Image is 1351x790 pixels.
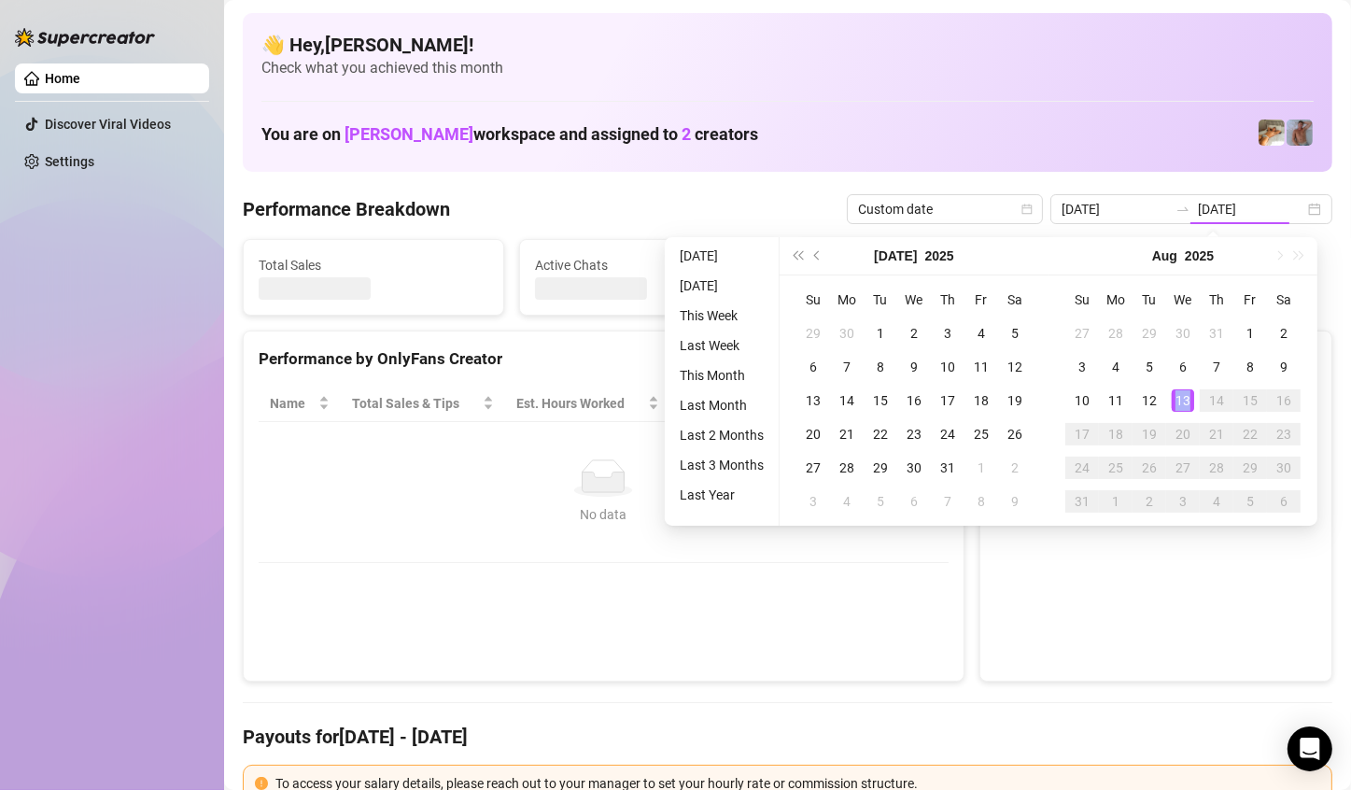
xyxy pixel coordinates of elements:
[270,393,315,414] span: Name
[1288,727,1332,771] div: Open Intercom Messenger
[682,393,769,414] span: Sales / Hour
[352,393,479,414] span: Total Sales & Tips
[261,32,1314,58] h4: 👋 Hey, [PERSON_NAME] !
[1021,204,1033,215] span: calendar
[45,154,94,169] a: Settings
[1287,120,1313,146] img: Joey
[243,196,450,222] h4: Performance Breakdown
[1175,202,1190,217] span: swap-right
[535,255,765,275] span: Active Chats
[243,724,1332,750] h4: Payouts for [DATE] - [DATE]
[15,28,155,47] img: logo-BBDzfeDw.svg
[811,255,1041,275] span: Messages Sent
[277,504,930,525] div: No data
[682,124,691,144] span: 2
[670,386,795,422] th: Sales / Hour
[45,117,171,132] a: Discover Viral Videos
[858,195,1032,223] span: Custom date
[1062,199,1168,219] input: Start date
[1198,199,1304,219] input: End date
[795,386,948,422] th: Chat Conversion
[259,386,341,422] th: Name
[516,393,644,414] div: Est. Hours Worked
[995,346,1316,372] div: Sales by OnlyFans Creator
[259,255,488,275] span: Total Sales
[255,777,268,790] span: exclamation-circle
[261,124,758,145] h1: You are on workspace and assigned to creators
[45,71,80,86] a: Home
[341,386,505,422] th: Total Sales & Tips
[261,58,1314,78] span: Check what you achieved this month
[1175,202,1190,217] span: to
[1259,120,1285,146] img: Zac
[806,393,922,414] span: Chat Conversion
[259,346,949,372] div: Performance by OnlyFans Creator
[345,124,473,144] span: [PERSON_NAME]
